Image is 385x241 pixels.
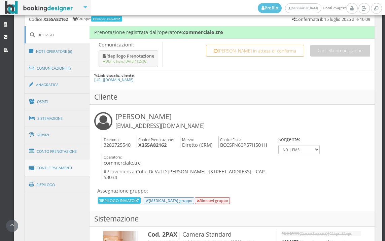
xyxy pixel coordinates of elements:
[148,231,263,238] h3: | Camera Standard
[209,168,251,175] span: [STREET_ADDRESS]
[183,29,223,35] b: commerciale.tre
[285,3,321,13] a: [GEOGRAPHIC_DATA]
[25,26,90,43] a: Dettagli
[71,17,123,21] h6: | Gruppo:
[282,231,361,236] h5: |
[25,76,90,94] a: Anagrafica
[104,154,122,160] small: Operatore:
[90,90,375,105] h3: Cliente
[98,73,135,78] b: Link visualiz. cliente:
[310,45,370,57] button: Cancella prenotazione
[282,231,299,236] b: 160 MTR
[90,211,375,227] h3: Sistemazione
[25,110,90,127] a: Sistemazione
[103,59,146,64] small: Ultimo invio: [DATE] 11:27:02
[258,3,282,13] a: Profilo
[25,143,90,160] a: Conto Prenotazione
[180,136,212,148] h4: Diretto (CRM)
[206,45,304,57] button: [PERSON_NAME] in attesa di conferma
[138,142,167,148] b: X355A82162
[29,17,68,22] h5: Codice:
[182,137,194,142] small: Mezzo:
[99,198,140,203] a: RIEPILOGO INVIATO
[115,112,205,130] h3: [PERSON_NAME]
[25,127,90,144] a: Servizi
[25,60,90,77] a: Comunicazioni (4)
[292,17,370,22] h5: Confermata il: 15 luglio 2025 alle 10:09
[104,168,136,175] span: Provenienza:
[102,154,141,166] h4: commerciale.tre
[104,168,266,180] span: - CAP: 53034
[144,197,194,204] button: [MEDICAL_DATA] gruppo
[258,3,346,13] span: lunedì, 25 agosto
[90,26,375,38] h4: Prenotazione registrata dall'operatore:
[94,77,134,82] a: [URL][DOMAIN_NAME]
[5,1,73,14] img: BookingDesigner.com
[195,197,230,204] button: Rimuovi gruppo
[220,137,241,142] small: Codice Fisc.:
[99,50,158,67] button: Riepilogo Prenotazione Ultimo invio: [DATE] 11:27:02
[25,93,90,110] a: Ospiti
[102,136,131,148] h4: 3282725540
[102,169,277,180] h4: Colle Di Val D'[PERSON_NAME] -
[43,16,68,22] b: X355A82162
[99,42,160,47] p: Comunicazioni:
[97,188,231,194] h4: Assegnazione gruppo:
[278,136,320,142] h4: Sorgente:
[104,137,119,142] small: Telefono:
[25,176,90,194] a: Riepilogo
[330,232,352,236] small: 24 Ago - 31 Ago
[218,136,268,148] h4: BCCSFN60P57H501H
[300,232,327,236] small: (Camera Standard)
[138,137,174,142] small: Codice Prenotazione:
[148,230,177,238] b: Cod. 2PAX
[25,43,90,60] a: Note Operatore (6)
[93,17,121,21] a: RIEPILOGO INVIATO
[115,122,205,130] small: [EMAIL_ADDRESS][DOMAIN_NAME]
[25,160,90,177] a: Conti e Pagamenti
